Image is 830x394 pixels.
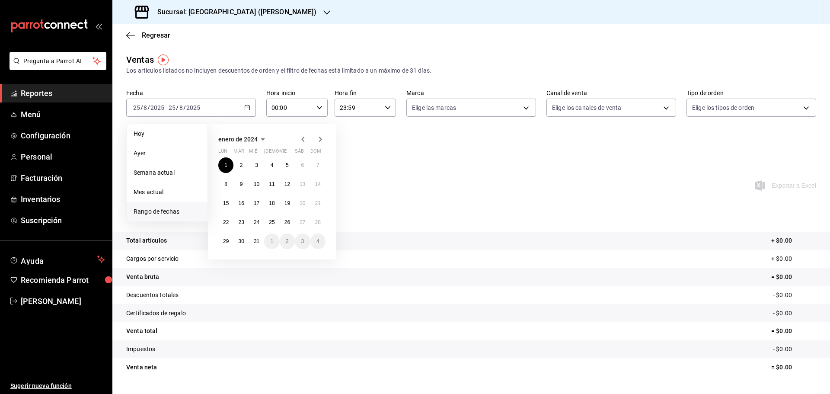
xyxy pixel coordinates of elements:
abbr: 3 de febrero de 2024 [301,238,304,244]
span: Menú [21,109,105,120]
span: Regresar [142,31,170,39]
button: 11 de enero de 2024 [264,176,279,192]
abbr: 3 de enero de 2024 [255,162,258,168]
button: 12 de enero de 2024 [280,176,295,192]
button: 16 de enero de 2024 [233,195,249,211]
button: enero de 2024 [218,134,268,144]
input: -- [133,104,140,111]
input: -- [168,104,176,111]
button: 9 de enero de 2024 [233,176,249,192]
abbr: 4 de febrero de 2024 [316,238,319,244]
button: 7 de enero de 2024 [310,157,326,173]
button: Pregunta a Parrot AI [10,52,106,70]
button: 10 de enero de 2024 [249,176,264,192]
abbr: 21 de enero de 2024 [315,200,321,206]
button: 4 de enero de 2024 [264,157,279,173]
button: 19 de enero de 2024 [280,195,295,211]
span: Sugerir nueva función [10,381,105,391]
abbr: 29 de enero de 2024 [223,238,229,244]
abbr: 23 de enero de 2024 [238,219,244,225]
button: 18 de enero de 2024 [264,195,279,211]
button: 17 de enero de 2024 [249,195,264,211]
p: = $0.00 [771,363,816,372]
button: 27 de enero de 2024 [295,215,310,230]
button: 15 de enero de 2024 [218,195,233,211]
abbr: 1 de enero de 2024 [224,162,227,168]
label: Marca [406,90,536,96]
span: Semana actual [134,168,201,177]
abbr: 4 de enero de 2024 [271,162,274,168]
label: Tipo de orden [686,90,816,96]
button: 4 de febrero de 2024 [310,234,326,249]
button: 29 de enero de 2024 [218,234,233,249]
abbr: 25 de enero de 2024 [269,219,275,225]
div: Ventas [126,53,154,66]
button: 20 de enero de 2024 [295,195,310,211]
span: Ayer [134,149,201,158]
label: Hora inicio [266,90,328,96]
abbr: lunes [218,148,227,157]
abbr: 9 de enero de 2024 [240,181,243,187]
span: Elige los canales de venta [552,103,621,112]
p: + $0.00 [771,254,816,263]
p: + $0.00 [771,236,816,245]
button: 26 de enero de 2024 [280,215,295,230]
h3: Sucursal: [GEOGRAPHIC_DATA] ([PERSON_NAME]) [150,7,316,17]
button: 21 de enero de 2024 [310,195,326,211]
input: ---- [150,104,165,111]
abbr: viernes [280,148,287,157]
button: 24 de enero de 2024 [249,215,264,230]
button: 30 de enero de 2024 [233,234,249,249]
p: Descuentos totales [126,291,179,300]
p: Total artículos [126,236,167,245]
abbr: 19 de enero de 2024 [284,200,290,206]
abbr: 2 de enero de 2024 [240,162,243,168]
p: = $0.00 [771,272,816,282]
abbr: 30 de enero de 2024 [238,238,244,244]
span: Recomienda Parrot [21,274,105,286]
p: - $0.00 [773,309,816,318]
button: 22 de enero de 2024 [218,215,233,230]
span: / [176,104,179,111]
p: - $0.00 [773,345,816,354]
button: Regresar [126,31,170,39]
abbr: 11 de enero de 2024 [269,181,275,187]
span: Ayuda [21,254,94,265]
button: 5 de enero de 2024 [280,157,295,173]
button: 23 de enero de 2024 [233,215,249,230]
label: Canal de venta [546,90,676,96]
button: 2 de febrero de 2024 [280,234,295,249]
span: Pregunta a Parrot AI [23,57,93,66]
abbr: 17 de enero de 2024 [254,200,259,206]
button: 28 de enero de 2024 [310,215,326,230]
abbr: 7 de enero de 2024 [316,162,319,168]
span: Personal [21,151,105,163]
span: Suscripción [21,215,105,226]
span: enero de 2024 [218,136,258,143]
span: Reportes [21,87,105,99]
span: Mes actual [134,188,201,197]
span: / [147,104,150,111]
abbr: 20 de enero de 2024 [300,200,305,206]
abbr: 16 de enero de 2024 [238,200,244,206]
abbr: 28 de enero de 2024 [315,219,321,225]
abbr: sábado [295,148,304,157]
label: Fecha [126,90,256,96]
input: -- [143,104,147,111]
abbr: 6 de enero de 2024 [301,162,304,168]
button: 31 de enero de 2024 [249,234,264,249]
button: 14 de enero de 2024 [310,176,326,192]
p: Certificados de regalo [126,309,186,318]
img: Tooltip marker [158,54,169,65]
span: - [166,104,167,111]
abbr: 10 de enero de 2024 [254,181,259,187]
p: Venta neta [126,363,157,372]
span: Rango de fechas [134,207,201,216]
abbr: jueves [264,148,315,157]
span: / [140,104,143,111]
p: Venta total [126,327,157,336]
p: Resumen [126,211,816,221]
p: Impuestos [126,345,155,354]
abbr: 12 de enero de 2024 [284,181,290,187]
